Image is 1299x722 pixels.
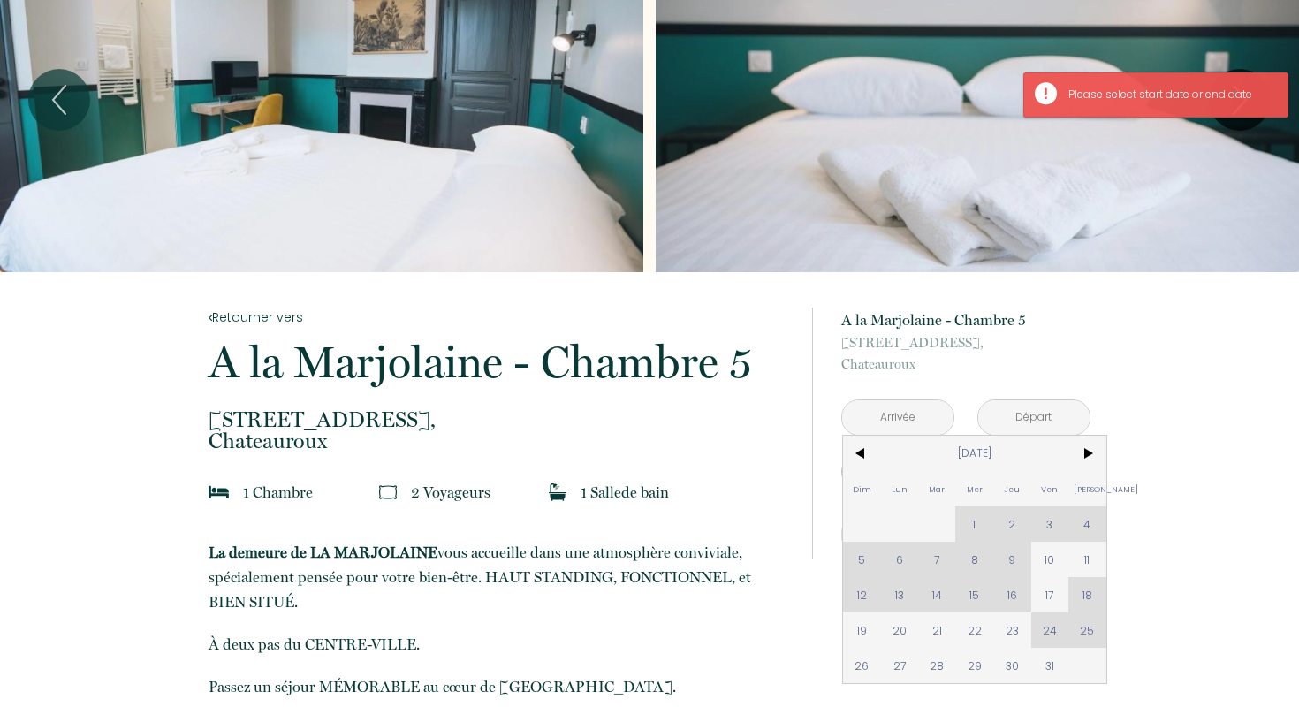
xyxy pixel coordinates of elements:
[918,471,956,506] span: Mar
[209,674,788,699] p: Passez un séjour MÉMORABLE au cœur de [GEOGRAPHIC_DATA].
[955,648,993,683] span: 29
[209,540,788,614] p: vous accueille dans une atmosphère conviviale, spécialement pensée pour votre bien-être. HAUT STA...
[28,69,90,131] button: Previous
[880,436,1068,471] span: [DATE]
[955,471,993,506] span: Mer
[978,400,1090,435] input: Départ
[880,471,918,506] span: Lun
[993,648,1031,683] span: 30
[1068,471,1106,506] span: [PERSON_NAME]
[209,308,788,327] a: Retourner vers
[880,612,918,648] span: 20
[209,543,437,561] b: La demeure de LA MARJOLAINE
[880,648,918,683] span: 27
[843,612,881,648] span: 19
[1068,436,1106,471] span: >
[581,480,669,505] p: 1 Salle de bain
[209,340,788,384] p: A la Marjolaine - Chambre 5
[993,612,1031,648] span: 23
[411,480,490,505] p: 2 Voyageur
[841,511,1090,559] button: Réserver
[843,648,881,683] span: 26
[1031,542,1069,577] span: 10
[1031,577,1069,612] span: 17
[379,483,397,501] img: guests
[841,332,1090,353] span: [STREET_ADDRESS],
[955,612,993,648] span: 22
[918,648,956,683] span: 28
[918,612,956,648] span: 21
[484,483,490,501] span: s
[993,471,1031,506] span: Jeu
[1031,471,1069,506] span: Ven
[209,409,788,452] p: Chateauroux
[209,632,788,657] p: À deux pas du CENTRE-VILLE.
[841,332,1090,375] p: Chateauroux
[842,400,953,435] input: Arrivée
[209,409,788,430] span: [STREET_ADDRESS],
[843,436,881,471] span: <
[1209,69,1271,131] button: Next
[843,471,881,506] span: Dim
[1031,648,1069,683] span: 31
[1068,87,1270,103] div: Please select start date or end date
[1068,542,1106,577] span: 11
[841,308,1090,332] p: A la Marjolaine - Chambre 5
[243,480,313,505] p: 1 Chambre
